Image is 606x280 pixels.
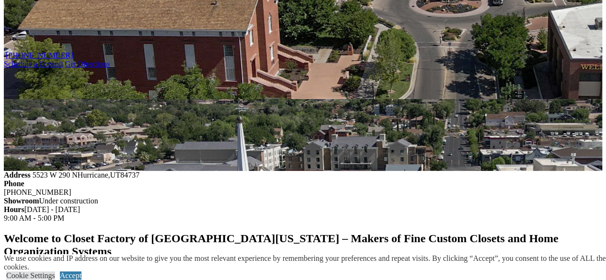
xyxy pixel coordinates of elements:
[4,171,602,179] div: ,
[4,197,602,205] div: Under construction
[4,205,24,213] strong: Hours
[4,205,602,223] div: [DATE] - [DATE] 9:00 AM - 5:00 PM
[6,271,55,280] a: Cookie Settings
[33,171,78,179] span: 5523 W 290 N
[78,171,108,179] span: Hurricane
[65,60,110,68] a: Click Get Directions to get location on google map
[110,171,120,179] span: UT
[60,271,81,280] a: Accept
[4,171,31,179] strong: Address
[4,197,39,205] strong: Showroom
[4,254,606,271] div: We use cookies and IP address on our website to give you the most relevant experience by remember...
[4,188,602,197] div: [PHONE_NUMBER]
[4,179,24,188] strong: Phone
[4,60,63,68] a: Schedule a Consult
[120,171,139,179] span: 84737
[4,232,602,258] h1: Welcome to Closet Factory of [GEOGRAPHIC_DATA][US_STATE] – Makers of Fine Custom Closets and Home...
[6,51,73,59] a: [PHONE_NUMBER]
